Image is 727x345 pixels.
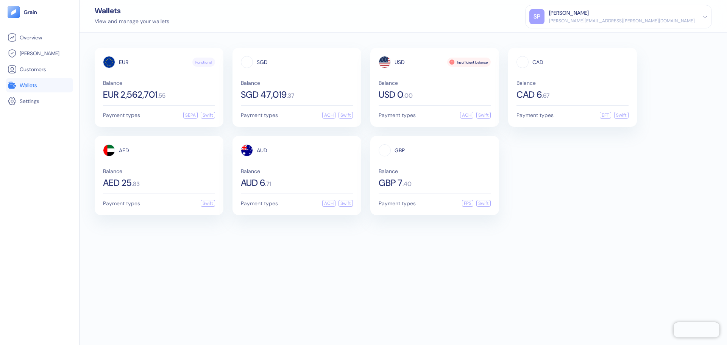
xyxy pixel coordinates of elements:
[241,201,278,206] span: Payment types
[379,178,403,187] span: GBP 7
[265,181,271,187] span: . 71
[532,59,543,65] span: CAD
[516,80,629,86] span: Balance
[476,112,491,119] div: Swift
[241,80,353,86] span: Balance
[195,59,212,65] span: Functional
[339,200,353,207] div: Swift
[395,59,405,65] span: USD
[103,80,215,86] span: Balance
[20,50,59,57] span: [PERSON_NAME]
[516,112,554,118] span: Payment types
[8,97,72,106] a: Settings
[201,112,215,119] div: Swift
[403,181,412,187] span: . 40
[379,80,491,86] span: Balance
[103,178,132,187] span: AED 25
[542,93,549,99] span: . 67
[20,34,42,41] span: Overview
[600,112,611,119] div: EFT
[132,181,140,187] span: . 83
[95,17,169,25] div: View and manage your wallets
[103,90,158,99] span: EUR 2,562,701
[287,93,294,99] span: . 37
[674,322,719,337] iframe: Chatra live chat
[158,93,165,99] span: . 55
[119,148,129,153] span: AED
[339,112,353,119] div: Swift
[23,9,37,15] img: logo
[8,33,72,42] a: Overview
[8,49,72,58] a: [PERSON_NAME]
[183,112,198,119] div: SEPA
[257,59,268,65] span: SGD
[8,6,20,18] img: logo-tablet-V2.svg
[549,9,589,17] div: [PERSON_NAME]
[516,90,542,99] span: CAD 6
[322,112,335,119] div: ACH
[103,169,215,174] span: Balance
[103,201,140,206] span: Payment types
[8,81,72,90] a: Wallets
[241,169,353,174] span: Balance
[460,112,473,119] div: ACH
[549,17,695,24] div: [PERSON_NAME][EMAIL_ADDRESS][PERSON_NAME][DOMAIN_NAME]
[241,112,278,118] span: Payment types
[257,148,267,153] span: AUD
[20,97,39,105] span: Settings
[395,148,405,153] span: GBP
[403,93,413,99] span: . 00
[20,81,37,89] span: Wallets
[241,90,287,99] span: SGD 47,019
[447,58,491,67] div: Insufficient balance
[322,200,335,207] div: ACH
[379,90,403,99] span: USD 0
[241,178,265,187] span: AUD 6
[476,200,491,207] div: Swift
[529,9,544,24] div: SP
[201,200,215,207] div: Swift
[379,169,491,174] span: Balance
[95,7,169,14] div: Wallets
[614,112,629,119] div: Swift
[462,200,473,207] div: FPS
[20,66,46,73] span: Customers
[379,201,416,206] span: Payment types
[119,59,128,65] span: EUR
[379,112,416,118] span: Payment types
[8,65,72,74] a: Customers
[103,112,140,118] span: Payment types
